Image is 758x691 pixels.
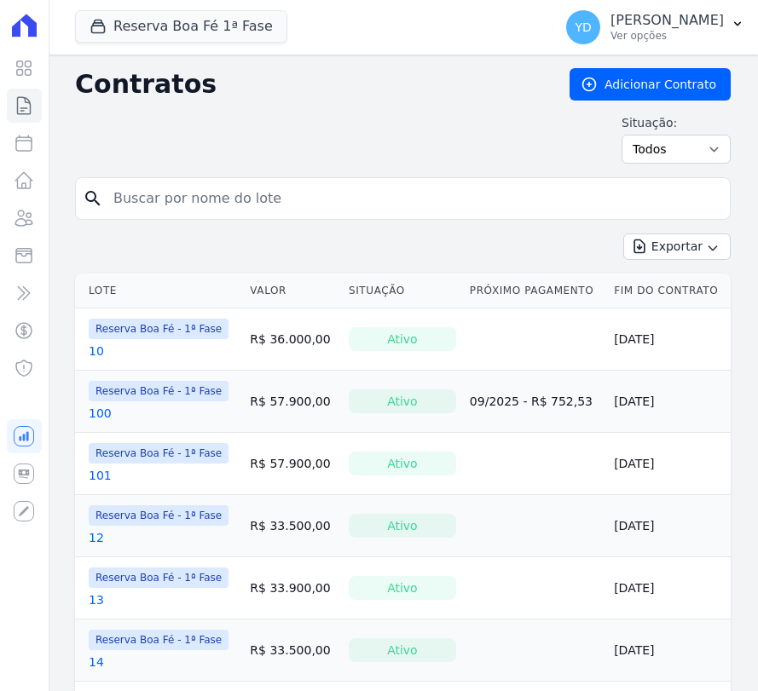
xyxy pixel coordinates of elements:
[89,319,229,339] span: Reserva Boa Fé - 1ª Fase
[607,308,731,371] td: [DATE]
[75,274,243,308] th: Lote
[607,274,731,308] th: Fim do Contrato
[89,591,104,608] a: 13
[89,505,229,526] span: Reserva Boa Fé - 1ª Fase
[89,630,229,650] span: Reserva Boa Fé - 1ª Fase
[243,619,342,682] td: R$ 33.500,00
[610,29,724,43] p: Ver opções
[89,405,112,422] a: 100
[75,10,287,43] button: Reserva Boa Fé 1ª Fase
[83,188,103,209] i: search
[349,452,456,475] div: Ativo
[103,181,723,216] input: Buscar por nome do lote
[610,12,724,29] p: [PERSON_NAME]
[570,68,731,101] a: Adicionar Contrato
[243,433,342,495] td: R$ 57.900,00
[575,21,591,33] span: YD
[607,495,731,557] td: [DATE]
[89,381,229,401] span: Reserva Boa Fé - 1ª Fase
[89,343,104,360] a: 10
[342,274,463,308] th: Situação
[243,495,342,557] td: R$ 33.500,00
[243,371,342,433] td: R$ 57.900,00
[75,69,542,100] h2: Contratos
[349,514,456,538] div: Ativo
[349,638,456,662] div: Ativo
[607,619,731,682] td: [DATE]
[607,433,731,495] td: [DATE]
[349,389,456,413] div: Ativo
[243,274,342,308] th: Valor
[607,371,731,433] td: [DATE]
[463,274,607,308] th: Próximo Pagamento
[553,3,758,51] button: YD [PERSON_NAME] Ver opções
[243,557,342,619] td: R$ 33.900,00
[470,394,593,408] a: 09/2025 - R$ 752,53
[89,467,112,484] a: 101
[607,557,731,619] td: [DATE]
[349,327,456,351] div: Ativo
[89,443,229,464] span: Reserva Boa Fé - 1ª Fase
[89,654,104,671] a: 14
[622,114,731,131] label: Situação:
[243,308,342,371] td: R$ 36.000,00
[349,576,456,600] div: Ativo
[89,567,229,588] span: Reserva Boa Fé - 1ª Fase
[89,529,104,546] a: 12
[623,233,731,260] button: Exportar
